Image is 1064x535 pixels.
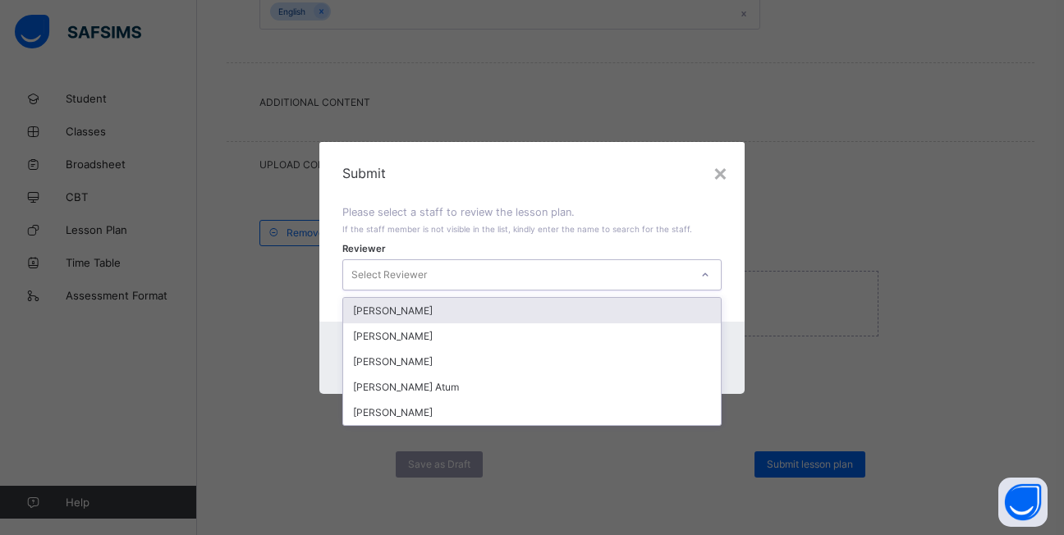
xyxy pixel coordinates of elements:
div: [PERSON_NAME] [343,323,721,349]
div: × [713,158,728,186]
span: Reviewer [342,243,386,254]
button: Open asap [998,478,1048,527]
div: Select Reviewer [351,259,427,290]
span: Please select a staff to review the lesson plan. [342,206,575,218]
span: Submit [342,165,722,181]
div: [PERSON_NAME] Atum [343,374,721,400]
div: [PERSON_NAME] [343,349,721,374]
div: [PERSON_NAME] [343,298,721,323]
div: [PERSON_NAME] [343,400,721,425]
span: If the staff member is not visible in the list, kindly enter the name to search for the staff. [342,224,692,234]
